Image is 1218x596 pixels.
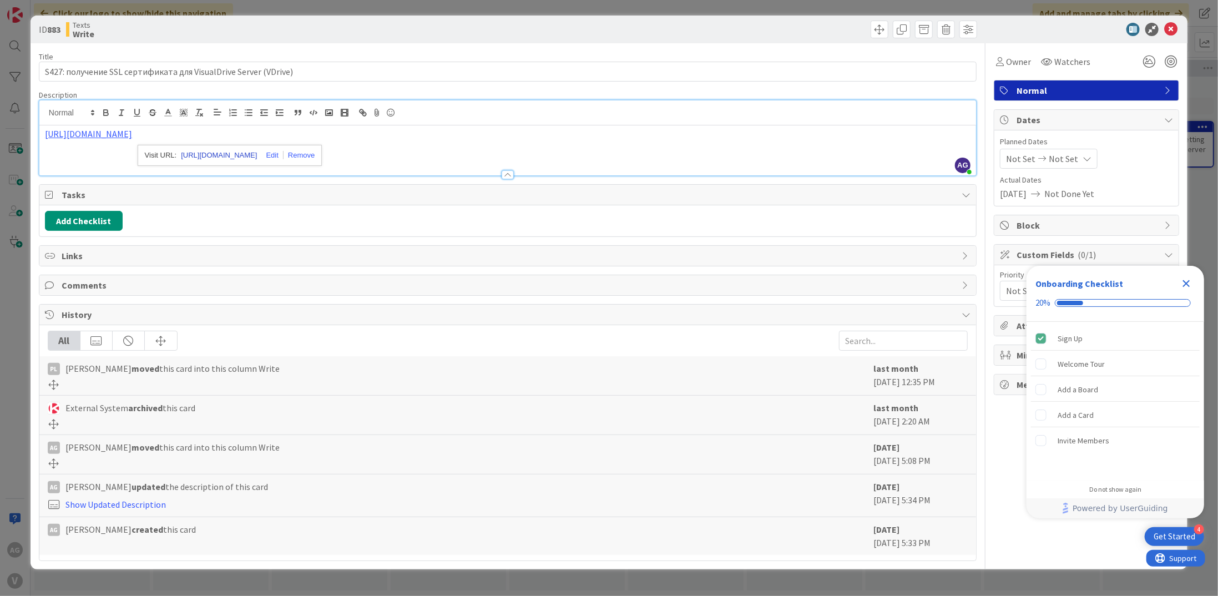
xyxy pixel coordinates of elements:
div: Add a Card [1058,408,1094,422]
span: Not Set [1049,152,1078,165]
span: AG [955,158,971,173]
div: Open Get Started checklist, remaining modules: 4 [1145,527,1204,546]
b: Write [73,29,94,38]
a: Powered by UserGuiding [1032,498,1199,518]
b: [DATE] [873,442,899,453]
div: Welcome Tour [1058,357,1105,371]
a: [URL][DOMAIN_NAME] [45,128,132,139]
div: [DATE] 5:33 PM [873,523,968,549]
div: Priority [1000,271,1173,279]
div: Sign Up [1058,332,1083,345]
span: Attachments [1017,319,1159,332]
span: Not Set [1006,152,1035,165]
div: Add a Board [1058,383,1098,396]
span: History [62,308,956,321]
b: last month [873,363,918,374]
span: Powered by UserGuiding [1073,502,1168,515]
input: type card name here... [39,62,977,82]
div: [DATE] 5:08 PM [873,441,968,468]
b: [DATE] [873,481,899,492]
span: Texts [73,21,94,29]
b: moved [132,363,159,374]
div: Onboarding Checklist [1035,277,1123,290]
div: AG [48,481,60,493]
a: [URL][DOMAIN_NAME] [181,148,257,163]
span: Support [23,2,50,15]
span: [PERSON_NAME] this card into this column Write [65,362,280,375]
div: Close Checklist [1177,275,1195,292]
span: Not Set [1006,283,1148,299]
span: Custom Fields [1017,248,1159,261]
span: Links [62,249,956,262]
div: 4 [1194,524,1204,534]
b: last month [873,402,918,413]
b: archived [128,402,163,413]
div: [DATE] 12:35 PM [873,362,968,390]
div: Add a Card is incomplete. [1031,403,1200,427]
b: [DATE] [873,524,899,535]
div: Sign Up is complete. [1031,326,1200,351]
span: Tasks [62,188,956,201]
span: [PERSON_NAME] this card [65,523,196,536]
div: Checklist items [1027,322,1204,478]
span: Dates [1017,113,1159,127]
div: All [48,331,80,350]
span: Owner [1006,55,1031,68]
div: PL [48,363,60,375]
b: 883 [47,24,60,35]
span: External System this card [65,401,195,415]
span: [DATE] [1000,187,1027,200]
div: [DATE] 2:20 AM [873,401,968,429]
div: Get Started [1154,531,1195,542]
span: Mirrors [1017,348,1159,362]
span: ( 0/1 ) [1078,249,1096,260]
div: AG [48,524,60,536]
b: updated [132,481,165,492]
span: Actual Dates [1000,174,1173,186]
div: 20% [1035,298,1050,308]
div: Welcome Tour is incomplete. [1031,352,1200,376]
div: Do not show again [1089,485,1141,494]
input: Search... [839,331,968,351]
div: Invite Members is incomplete. [1031,428,1200,453]
span: Normal [1017,84,1159,97]
div: Checklist progress: 20% [1035,298,1195,308]
div: AG [48,442,60,454]
label: Title [39,52,53,62]
span: Planned Dates [1000,136,1173,148]
div: Invite Members [1058,434,1109,447]
span: Comments [62,279,956,292]
span: [PERSON_NAME] the description of this card [65,480,268,493]
div: [DATE] 5:34 PM [873,480,968,511]
b: created [132,524,163,535]
button: Add Checklist [45,211,123,231]
div: Checklist Container [1027,266,1204,518]
span: ID [39,23,60,36]
div: Add a Board is incomplete. [1031,377,1200,402]
div: Footer [1027,498,1204,518]
span: [PERSON_NAME] this card into this column Write [65,441,280,454]
img: ES [48,402,60,415]
span: Metrics [1017,378,1159,391]
span: Not Done Yet [1044,187,1094,200]
b: moved [132,442,159,453]
span: Block [1017,219,1159,232]
span: Description [39,90,77,100]
span: Watchers [1054,55,1090,68]
a: Show Updated Description [65,499,166,510]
